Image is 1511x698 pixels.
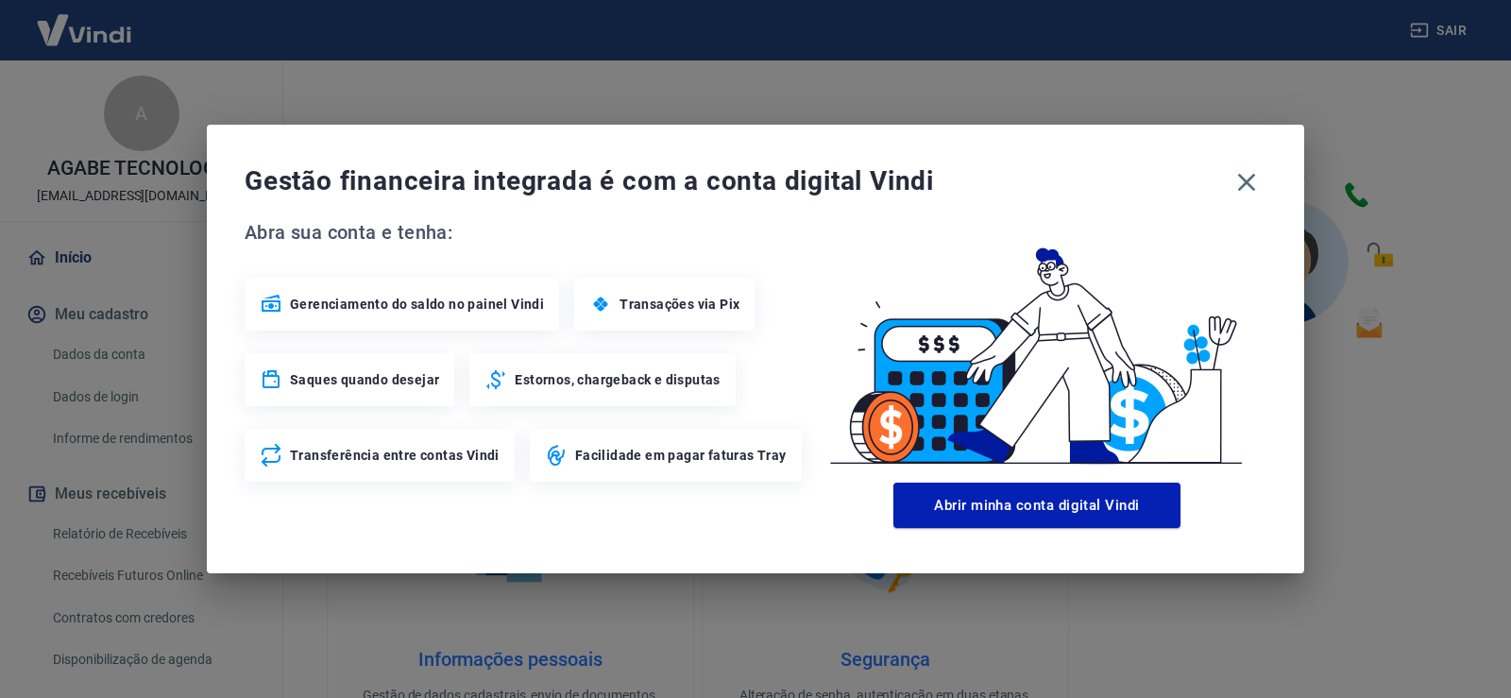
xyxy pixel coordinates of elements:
[575,446,787,465] span: Facilidade em pagar faturas Tray
[620,295,739,314] span: Transações via Pix
[290,295,544,314] span: Gerenciamento do saldo no painel Vindi
[290,370,439,389] span: Saques quando desejar
[893,483,1180,528] button: Abrir minha conta digital Vindi
[807,217,1266,475] img: Good Billing
[245,217,807,247] span: Abra sua conta e tenha:
[290,446,500,465] span: Transferência entre contas Vindi
[515,370,720,389] span: Estornos, chargeback e disputas
[245,162,1227,200] span: Gestão financeira integrada é com a conta digital Vindi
